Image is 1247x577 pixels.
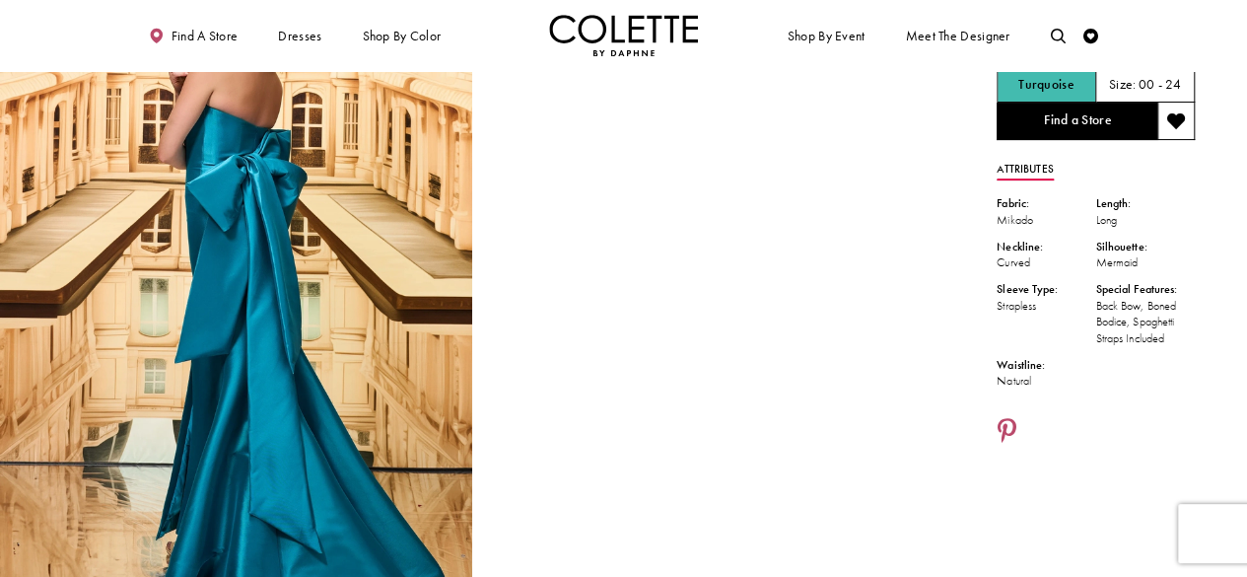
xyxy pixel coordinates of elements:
[1047,15,1070,56] a: Toggle search
[997,418,1017,447] a: Share using Pinterest - Opens in new tab
[1139,77,1181,92] h5: 00 - 24
[1096,281,1195,298] div: Special Features:
[172,29,239,43] span: Find a store
[997,357,1095,374] div: Waistline:
[359,15,445,56] span: Shop by color
[997,239,1095,255] div: Neckline:
[1109,76,1136,93] span: Size:
[997,373,1095,390] div: Natural
[1096,254,1195,271] div: Mermaid
[784,15,868,56] span: Shop By Event
[997,298,1095,315] div: Strapless
[278,29,321,43] span: Dresses
[1096,239,1195,255] div: Silhouette:
[905,29,1009,43] span: Meet the designer
[1157,103,1195,140] button: Add to wishlist
[902,15,1014,56] a: Meet the designer
[1018,77,1074,92] h5: Chosen color
[997,159,1053,180] a: Attributes
[997,195,1095,212] div: Fabric:
[1079,15,1102,56] a: Check Wishlist
[997,254,1095,271] div: Curved
[549,15,699,56] img: Colette by Daphne
[274,15,325,56] span: Dresses
[1096,212,1195,229] div: Long
[788,29,866,43] span: Shop By Event
[997,212,1095,229] div: Mikado
[146,15,242,56] a: Find a store
[997,281,1095,298] div: Sleeve Type:
[1096,195,1195,212] div: Length:
[1096,298,1195,347] div: Back Bow, Boned Bodice, Spaghetti Straps Included
[997,103,1157,140] a: Find a Store
[362,29,441,43] span: Shop by color
[549,15,699,56] a: Visit Home Page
